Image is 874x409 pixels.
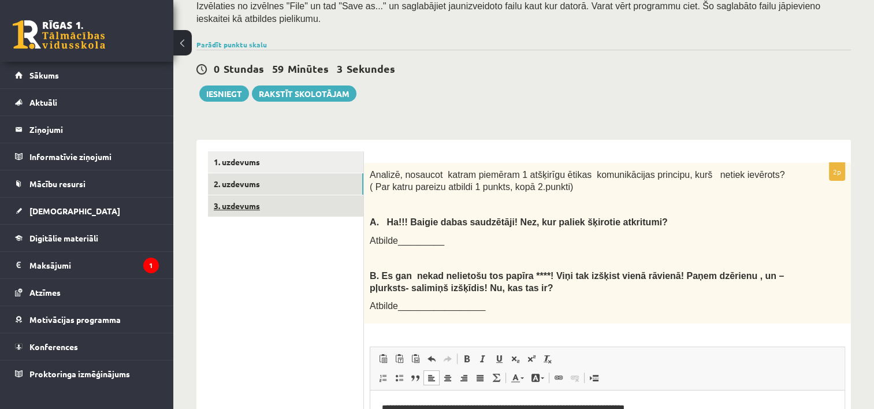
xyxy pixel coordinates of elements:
[15,306,159,333] a: Motivācijas programma
[567,370,583,385] a: Unlink
[208,173,363,195] a: 2. uzdevums
[29,314,121,325] span: Motivācijas programma
[12,12,463,43] body: Rich Text Editor, wiswyg-editor-user-answer-47433849295860
[15,225,159,251] a: Digitālie materiāli
[29,287,61,298] span: Atzīmes
[29,233,98,243] span: Digitālie materiāli
[540,351,556,366] a: Remove Format
[551,370,567,385] a: Link (Ctrl+K)
[29,179,85,189] span: Mācību resursi
[488,370,504,385] a: Math
[491,351,507,366] a: Underline (Ctrl+U)
[196,40,267,49] a: Parādīt punktu skalu
[456,370,472,385] a: Align Right
[224,62,264,75] span: Stundas
[15,333,159,360] a: Konferences
[523,351,540,366] a: Superscript
[15,89,159,116] a: Aktuāli
[370,217,668,227] span: A. Ha!!! Baigie dabas saudzētāji! Nez, kur paliek šķirotie atkritumi?
[347,62,395,75] span: Sekundes
[29,341,78,352] span: Konferences
[472,370,488,385] a: Justify
[375,370,391,385] a: Insert/Remove Numbered List
[391,351,407,366] a: Paste as plain text (Ctrl+Shift+V)
[29,70,59,80] span: Sākums
[29,116,159,143] legend: Ziņojumi
[208,151,363,173] a: 1. uzdevums
[527,370,548,385] a: Background Colour
[423,351,440,366] a: Undo (Ctrl+Z)
[29,206,120,216] span: [DEMOGRAPHIC_DATA]
[407,351,423,366] a: Paste from Word
[475,351,491,366] a: Italic (Ctrl+I)
[370,301,485,311] span: Atbilde_________________
[407,370,423,385] a: Block Quote
[375,351,391,366] a: Paste (Ctrl+V)
[252,85,356,102] a: Rakstīt skolotājam
[15,360,159,387] a: Proktoringa izmēģinājums
[15,198,159,224] a: [DEMOGRAPHIC_DATA]
[459,351,475,366] a: Bold (Ctrl+B)
[829,162,845,181] p: 2p
[288,62,329,75] span: Minūtes
[507,370,527,385] a: Text Colour
[208,195,363,217] a: 3. uzdevums
[337,62,343,75] span: 3
[272,62,284,75] span: 59
[29,369,130,379] span: Proktoringa izmēģinājums
[15,252,159,278] a: Maksājumi1
[586,370,602,385] a: Insert Page Break for Printing
[440,351,456,366] a: Redo (Ctrl+Y)
[199,85,249,102] button: Iesniegt
[13,20,105,49] a: Rīgas 1. Tālmācības vidusskola
[29,143,159,170] legend: Informatīvie ziņojumi
[370,236,444,246] span: Atbilde_________
[391,370,407,385] a: Insert/Remove Bulleted List
[370,271,784,293] b: Es gan nekad nelietošu tos papīra ****! Viņi tak izšķist vienā rāvienā! Paņem dzērienu , un – pļu...
[440,370,456,385] a: Centre
[143,258,159,273] i: 1
[423,370,440,385] a: Align Left
[507,351,523,366] a: Subscript
[370,271,379,281] strong: B.
[15,170,159,197] a: Mācību resursi
[15,116,159,143] a: Ziņojumi
[15,62,159,88] a: Sākums
[15,279,159,306] a: Atzīmes
[29,97,57,107] span: Aktuāli
[370,170,785,192] span: Analizē, nosaucot katram piemēram 1 atšķirīgu ētikas komunikācijas principu, kurš netiek ievērots...
[15,143,159,170] a: Informatīvie ziņojumi
[214,62,220,75] span: 0
[29,252,159,278] legend: Maksājumi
